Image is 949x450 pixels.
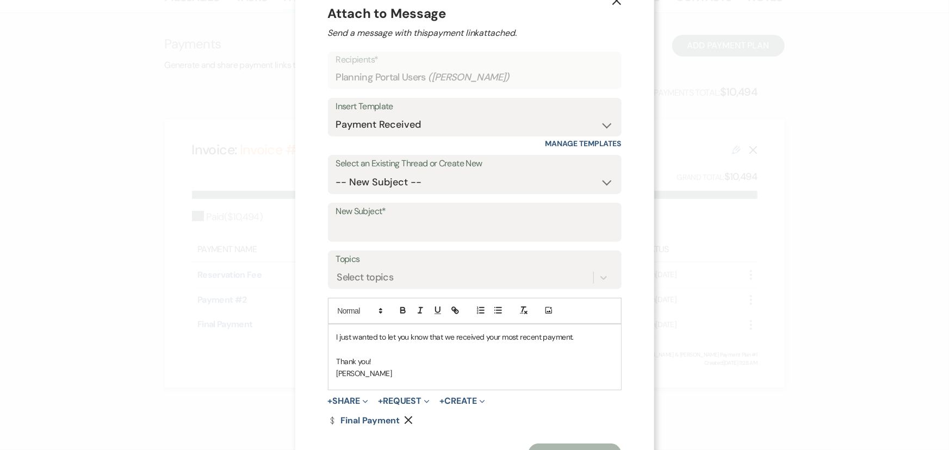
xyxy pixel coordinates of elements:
[439,397,444,405] span: +
[336,67,613,88] div: Planning Portal Users
[328,397,333,405] span: +
[439,397,485,405] button: Create
[337,331,613,343] p: I just wanted to let you know that we received your most recent payment.
[328,397,369,405] button: Share
[545,139,622,148] a: Manage Templates
[328,4,622,23] h4: Attach to Message
[378,397,430,405] button: Request
[328,27,622,40] h2: Send a message with this payment link attached.
[336,53,613,67] p: Recipients*
[328,416,400,425] a: Final Payment
[336,156,613,172] label: Select an Existing Thread or Create New
[378,397,383,405] span: +
[337,367,613,379] p: [PERSON_NAME]
[336,252,613,267] label: Topics
[337,355,613,367] p: Thank you!
[337,270,394,285] div: Select topics
[428,70,510,85] span: ( [PERSON_NAME] )
[336,204,613,220] label: New Subject*
[336,99,613,115] div: Insert Template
